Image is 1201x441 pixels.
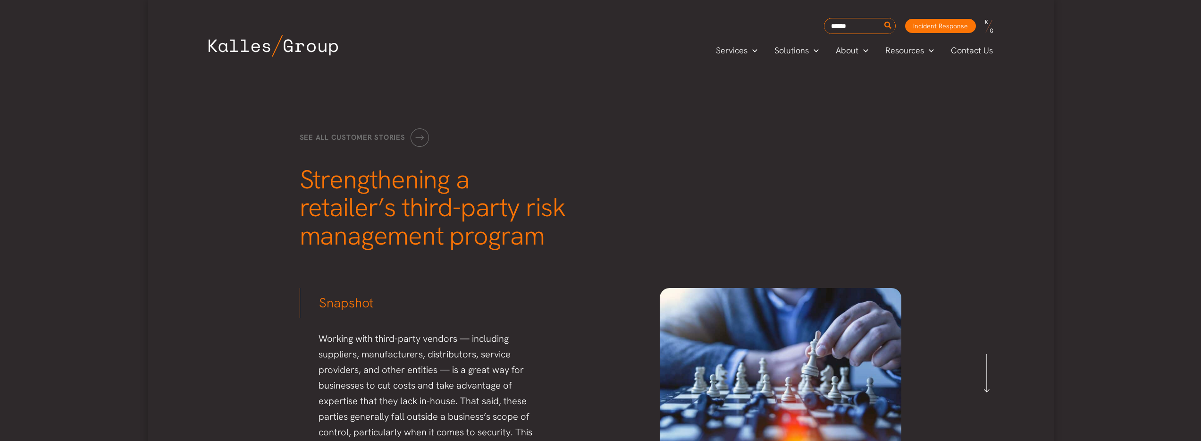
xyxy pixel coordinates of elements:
[836,43,858,58] span: About
[716,43,747,58] span: Services
[209,35,338,57] img: Kalles Group
[885,43,924,58] span: Resources
[858,43,868,58] span: Menu Toggle
[747,43,757,58] span: Menu Toggle
[774,43,809,58] span: Solutions
[300,162,565,253] span: Strengthening a retailer’s third-party risk management program
[877,43,942,58] a: ResourcesMenu Toggle
[809,43,819,58] span: Menu Toggle
[942,43,1002,58] a: Contact Us
[766,43,827,58] a: SolutionsMenu Toggle
[707,42,1002,58] nav: Primary Site Navigation
[924,43,934,58] span: Menu Toggle
[951,43,993,58] span: Contact Us
[905,19,976,33] a: Incident Response
[300,128,429,147] a: See all customer stories
[300,288,542,312] h3: Snapshot
[827,43,877,58] a: AboutMenu Toggle
[707,43,766,58] a: ServicesMenu Toggle
[882,18,894,34] button: Search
